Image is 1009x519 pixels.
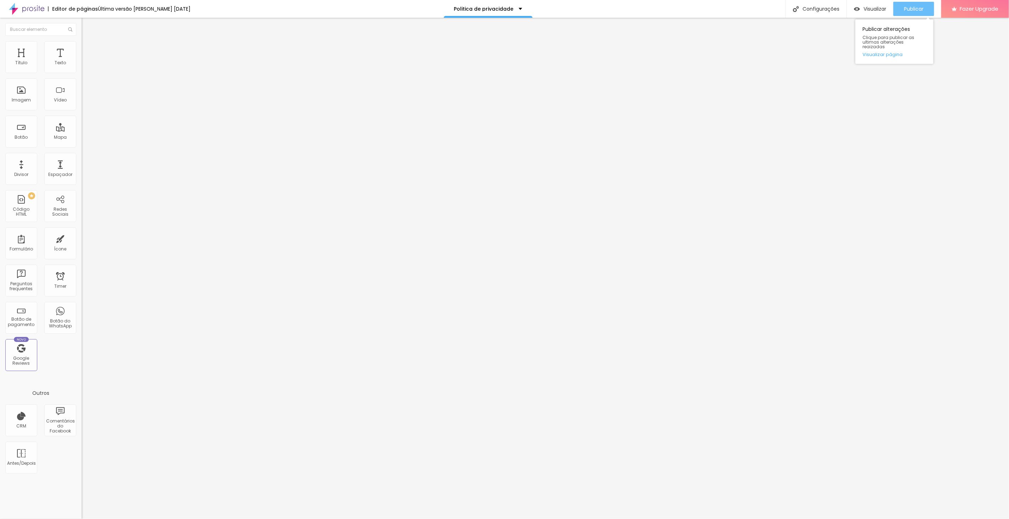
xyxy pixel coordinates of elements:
[15,135,28,140] div: Botão
[454,6,513,11] p: Politica de privacidade
[864,6,886,12] span: Visualizar
[893,2,934,16] button: Publicar
[48,6,98,11] div: Editor de páginas
[16,424,26,429] div: CRM
[46,419,74,434] div: Comentários do Facebook
[7,281,35,292] div: Perguntas frequentes
[14,172,28,177] div: Divisor
[55,60,66,65] div: Texto
[862,52,926,57] a: Visualizar página
[12,98,31,103] div: Imagem
[46,319,74,329] div: Botão do WhatsApp
[15,60,27,65] div: Título
[54,135,67,140] div: Mapa
[7,356,35,366] div: Google Reviews
[847,2,893,16] button: Visualizar
[960,6,998,12] span: Fazer Upgrade
[862,35,926,49] span: Clique para publicar as ultimas alterações reaizadas
[14,337,29,342] div: Novo
[7,317,35,327] div: Botão de pagamento
[10,247,33,252] div: Formulário
[904,6,923,12] span: Publicar
[54,98,67,103] div: Vídeo
[82,18,1009,519] iframe: Editor
[793,6,799,12] img: Icone
[48,172,72,177] div: Espaçador
[855,20,933,64] div: Publicar alterações
[68,27,72,32] img: Icone
[46,207,74,217] div: Redes Sociais
[7,207,35,217] div: Código HTML
[54,284,66,289] div: Timer
[98,6,191,11] div: Última versão [PERSON_NAME] [DATE]
[7,461,35,466] div: Antes/Depois
[54,247,67,252] div: Ícone
[854,6,860,12] img: view-1.svg
[5,23,76,36] input: Buscar elemento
